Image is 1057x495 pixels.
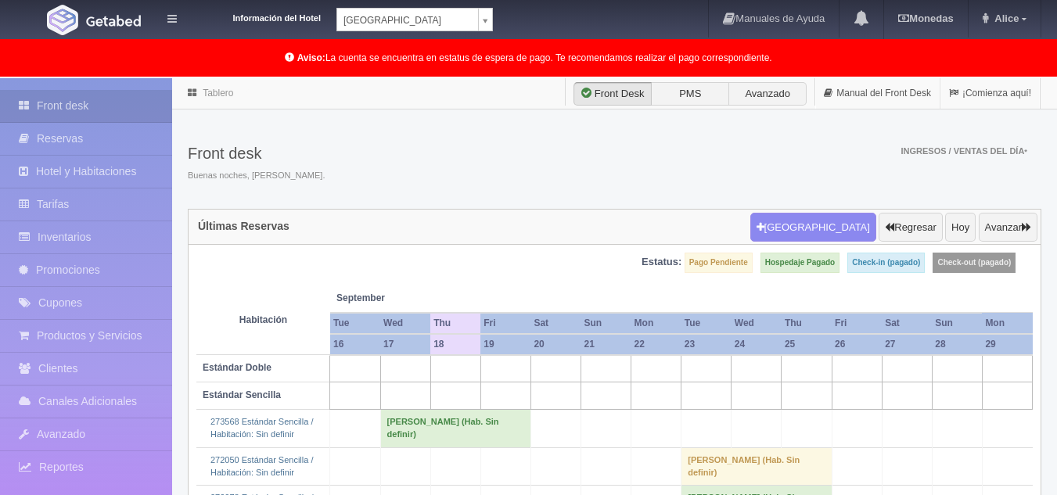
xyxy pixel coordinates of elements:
h3: Front desk [188,145,325,162]
label: Check-out (pagado) [933,253,1016,273]
th: Sat [530,313,581,334]
th: Sun [581,313,631,334]
b: Aviso: [297,52,325,63]
th: 24 [732,334,782,355]
th: Mon [631,313,681,334]
a: Manual del Front Desk [815,78,940,109]
td: [PERSON_NAME] (Hab. Sin definir) [380,410,530,447]
label: Hospedaje Pagado [760,253,839,273]
button: Hoy [945,213,976,242]
span: Buenas noches, [PERSON_NAME]. [188,170,325,182]
th: 16 [330,334,380,355]
th: 28 [932,334,982,355]
b: Estándar Doble [203,362,271,373]
th: Fri [480,313,530,334]
span: Ingresos / Ventas del día [901,146,1027,156]
th: 22 [631,334,681,355]
img: Getabed [47,5,78,35]
span: September [336,292,424,305]
label: Avanzado [728,82,807,106]
b: Monedas [898,13,953,24]
th: 21 [581,334,631,355]
th: Fri [832,313,882,334]
th: Thu [430,313,480,334]
th: Thu [782,313,832,334]
a: 272050 Estándar Sencilla /Habitación: Sin definir [210,455,313,477]
th: Mon [982,313,1032,334]
td: [PERSON_NAME] (Hab. Sin definir) [681,447,832,485]
th: Wed [380,313,430,334]
th: 17 [380,334,430,355]
a: 273568 Estándar Sencilla /Habitación: Sin definir [210,417,313,439]
th: 23 [681,334,732,355]
span: Alice [990,13,1019,24]
label: Estatus: [642,255,681,270]
button: Regresar [879,213,942,242]
th: Tue [681,313,732,334]
label: Front Desk [573,82,652,106]
th: 20 [530,334,581,355]
strong: Habitación [239,314,287,325]
label: Check-in (pagado) [847,253,925,273]
th: 26 [832,334,882,355]
button: [GEOGRAPHIC_DATA] [750,213,876,242]
a: ¡Comienza aquí! [940,78,1040,109]
dt: Información del Hotel [196,8,321,25]
th: Wed [732,313,782,334]
th: 27 [882,334,932,355]
a: Tablero [203,88,233,99]
span: [GEOGRAPHIC_DATA] [343,9,472,32]
th: 19 [480,334,530,355]
label: PMS [651,82,729,106]
th: 18 [430,334,480,355]
th: Tue [330,313,380,334]
button: Avanzar [979,213,1037,242]
b: Estándar Sencilla [203,389,281,400]
a: [GEOGRAPHIC_DATA] [336,8,493,31]
img: Getabed [86,15,141,27]
th: 29 [982,334,1032,355]
label: Pago Pendiente [685,253,753,273]
th: Sun [932,313,982,334]
th: Sat [882,313,932,334]
h4: Últimas Reservas [198,221,289,232]
th: 25 [782,334,832,355]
